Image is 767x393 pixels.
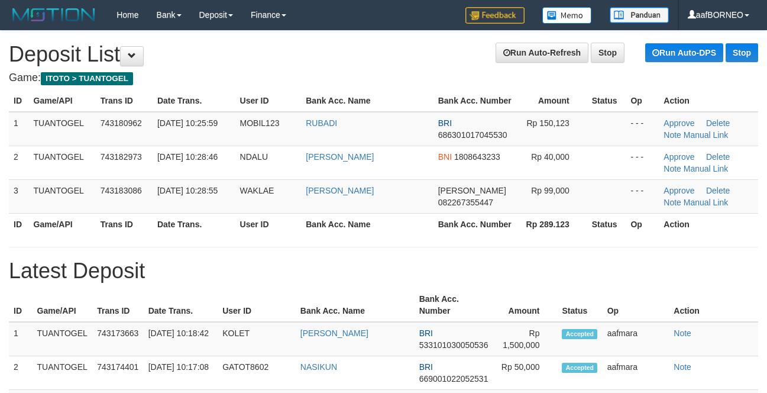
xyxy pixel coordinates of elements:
[301,90,433,112] th: Bank Acc. Name
[684,130,729,140] a: Manual Link
[664,198,681,207] a: Note
[493,356,558,390] td: Rp 50,000
[493,288,558,322] th: Amount
[587,90,626,112] th: Status
[92,356,143,390] td: 743174401
[438,198,493,207] span: 082267355447
[603,356,669,390] td: aafmara
[33,322,93,356] td: TUANTOGEL
[9,90,29,112] th: ID
[626,179,659,213] td: - - -
[9,179,29,213] td: 3
[526,118,569,128] span: Rp 150,123
[9,259,758,283] h1: Latest Deposit
[157,152,218,162] span: [DATE] 10:28:46
[9,112,29,146] td: 1
[29,90,96,112] th: Game/API
[296,288,415,322] th: Bank Acc. Name
[9,322,33,356] td: 1
[415,288,493,322] th: Bank Acc. Number
[433,90,521,112] th: Bank Acc. Number
[591,43,624,63] a: Stop
[562,329,597,339] span: Accepted
[153,213,235,235] th: Date Trans.
[493,322,558,356] td: Rp 1,500,000
[438,118,452,128] span: BRI
[96,90,153,112] th: Trans ID
[41,72,133,85] span: ITOTO > TUANTOGEL
[626,146,659,179] td: - - -
[726,43,758,62] a: Stop
[300,328,368,338] a: [PERSON_NAME]
[9,72,758,84] h4: Game:
[684,198,729,207] a: Manual Link
[531,152,569,162] span: Rp 40,000
[433,213,521,235] th: Bank Acc. Number
[235,213,302,235] th: User ID
[706,118,730,128] a: Delete
[218,322,296,356] td: KOLET
[626,90,659,112] th: Op
[9,146,29,179] td: 2
[9,43,758,66] h1: Deposit List
[669,288,758,322] th: Action
[664,152,694,162] a: Approve
[306,152,374,162] a: [PERSON_NAME]
[419,328,433,338] span: BRI
[218,288,296,322] th: User ID
[645,43,723,62] a: Run Auto-DPS
[33,288,93,322] th: Game/API
[454,152,500,162] span: 1808643233
[306,186,374,195] a: [PERSON_NAME]
[542,7,592,24] img: Button%20Memo.svg
[674,328,691,338] a: Note
[419,374,488,384] span: 669001022052531
[664,130,681,140] a: Note
[29,179,96,213] td: TUANTOGEL
[101,118,142,128] span: 743180962
[521,213,587,235] th: Rp 289.123
[562,363,597,373] span: Accepted
[664,164,681,173] a: Note
[29,146,96,179] td: TUANTOGEL
[153,90,235,112] th: Date Trans.
[706,186,730,195] a: Delete
[438,186,506,195] span: [PERSON_NAME]
[587,213,626,235] th: Status
[235,90,302,112] th: User ID
[300,362,337,372] a: NASIKUN
[301,213,433,235] th: Bank Acc. Name
[626,112,659,146] td: - - -
[96,213,153,235] th: Trans ID
[9,213,29,235] th: ID
[144,322,218,356] td: [DATE] 10:18:42
[240,118,280,128] span: MOBIL123
[29,213,96,235] th: Game/API
[33,356,93,390] td: TUANTOGEL
[664,186,694,195] a: Approve
[144,356,218,390] td: [DATE] 10:17:08
[240,152,268,162] span: NDALU
[684,164,729,173] a: Manual Link
[674,362,691,372] a: Note
[29,112,96,146] td: TUANTOGEL
[240,186,274,195] span: WAKLAE
[521,90,587,112] th: Amount
[157,186,218,195] span: [DATE] 10:28:55
[664,118,694,128] a: Approve
[603,288,669,322] th: Op
[438,152,452,162] span: BNI
[101,152,142,162] span: 743182973
[706,152,730,162] a: Delete
[419,340,488,350] span: 533101030050536
[659,90,758,112] th: Action
[531,186,569,195] span: Rp 99,000
[9,356,33,390] td: 2
[496,43,588,63] a: Run Auto-Refresh
[438,130,507,140] span: 686301017045530
[419,362,433,372] span: BRI
[626,213,659,235] th: Op
[144,288,218,322] th: Date Trans.
[659,213,758,235] th: Action
[603,322,669,356] td: aafmara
